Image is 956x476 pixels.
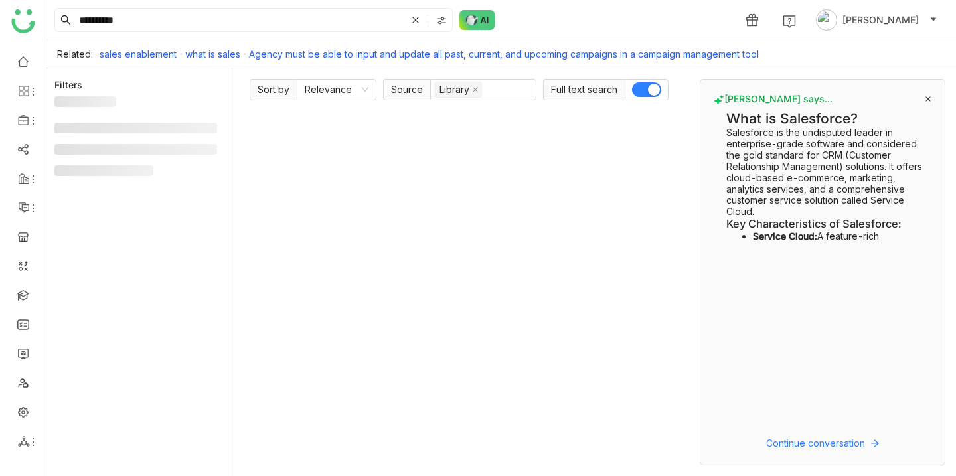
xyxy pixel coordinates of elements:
[383,79,430,100] span: Source
[714,94,724,105] img: buddy-says
[726,127,926,217] p: Salesforce is the undisputed leader in enterprise-grade software and considered the gold standard...
[185,48,240,60] a: what is sales
[57,48,93,60] div: Related:
[543,79,625,100] span: Full text search
[753,230,817,242] strong: Service Cloud:
[434,82,482,98] nz-select-item: Library
[100,48,177,60] a: sales enablement
[813,9,940,31] button: [PERSON_NAME]
[753,230,926,242] li: A feature-rich
[842,13,919,27] span: [PERSON_NAME]
[436,15,447,26] img: search-type.svg
[714,436,931,451] button: Continue conversation
[766,436,865,451] span: Continue conversation
[250,79,297,100] span: Sort by
[726,110,926,127] h2: What is Salesforce?
[714,93,833,105] span: [PERSON_NAME] says...
[11,9,35,33] img: logo
[783,15,796,28] img: help.svg
[726,217,926,230] h3: Key Characteristics of Salesforce:
[439,82,469,97] div: Library
[249,48,759,60] a: Agency must be able to input and update all past, current, and upcoming campaigns in a campaign m...
[816,9,837,31] img: avatar
[305,80,368,100] nz-select-item: Relevance
[459,10,495,30] img: ask-buddy-normal.svg
[54,78,82,92] div: Filters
